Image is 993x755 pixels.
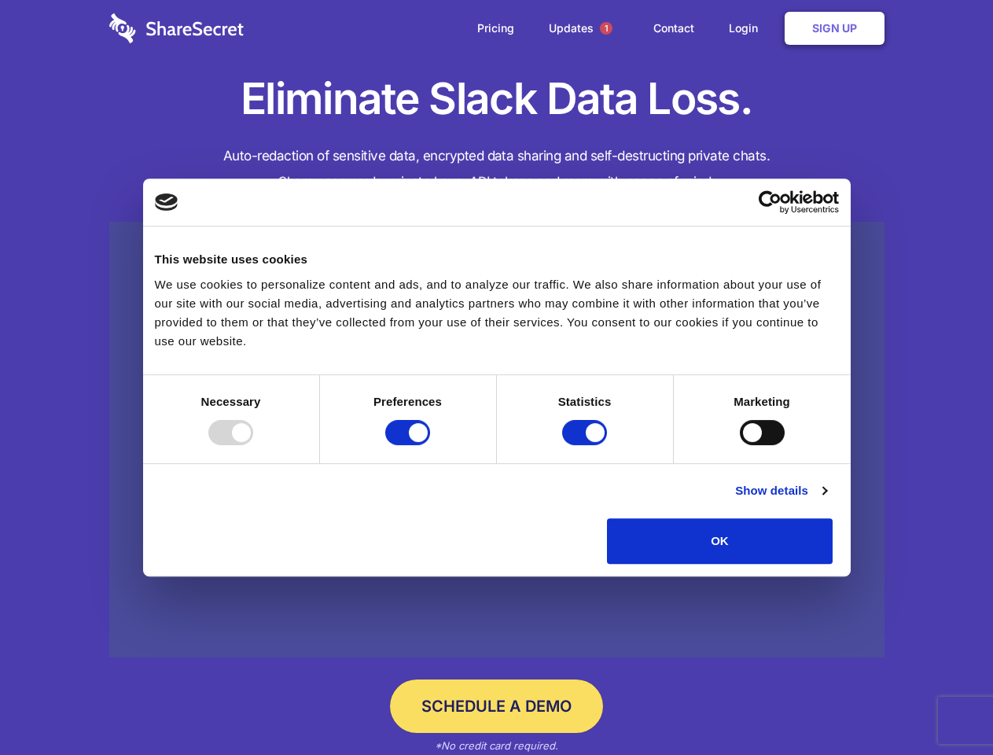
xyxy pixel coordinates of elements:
span: 1 [600,22,612,35]
strong: Preferences [373,395,442,408]
a: Schedule a Demo [390,679,603,733]
a: Sign Up [785,12,885,45]
button: OK [607,518,833,564]
strong: Statistics [558,395,612,408]
div: We use cookies to personalize content and ads, and to analyze our traffic. We also share informat... [155,275,839,351]
a: Login [713,4,782,53]
em: *No credit card required. [435,739,558,752]
img: logo [155,193,178,211]
a: Usercentrics Cookiebot - opens in a new window [701,190,839,214]
a: Contact [638,4,710,53]
a: Pricing [462,4,530,53]
div: This website uses cookies [155,250,839,269]
strong: Necessary [201,395,261,408]
h1: Eliminate Slack Data Loss. [109,71,885,127]
a: Show details [735,481,826,500]
h4: Auto-redaction of sensitive data, encrypted data sharing and self-destructing private chats. Shar... [109,143,885,195]
a: Wistia video thumbnail [109,222,885,658]
img: logo-wordmark-white-trans-d4663122ce5f474addd5e946df7df03e33cb6a1c49d2221995e7729f52c070b2.svg [109,13,244,43]
strong: Marketing [734,395,790,408]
